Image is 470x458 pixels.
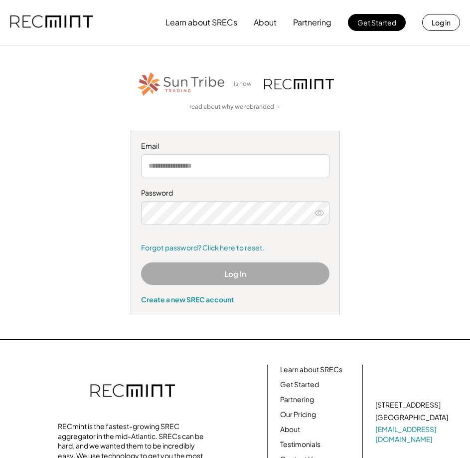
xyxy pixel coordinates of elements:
[280,425,300,435] a: About
[141,262,329,285] button: Log In
[280,410,316,420] a: Our Pricing
[141,188,329,198] div: Password
[422,14,460,31] button: Log in
[141,141,329,151] div: Email
[264,79,334,89] img: recmint-logotype%403x.png
[348,14,406,31] button: Get Started
[375,413,448,423] div: [GEOGRAPHIC_DATA]
[189,103,281,111] a: read about why we rebranded →
[280,440,320,450] a: Testimonials
[280,395,314,405] a: Partnering
[90,374,175,409] img: recmint-logotype%403x.png
[280,365,342,375] a: Learn about SRECs
[375,425,450,444] a: [EMAIL_ADDRESS][DOMAIN_NAME]
[141,243,329,253] a: Forgot password? Click here to reset.
[231,80,259,88] div: is now
[10,5,93,39] img: recmint-logotype%403x.png
[293,12,331,32] button: Partnering
[165,12,237,32] button: Learn about SRECs
[375,400,441,410] div: [STREET_ADDRESS]
[141,295,329,304] div: Create a new SREC account
[280,380,319,390] a: Get Started
[254,12,277,32] button: About
[137,70,226,98] img: STT_Horizontal_Logo%2B-%2BColor.png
